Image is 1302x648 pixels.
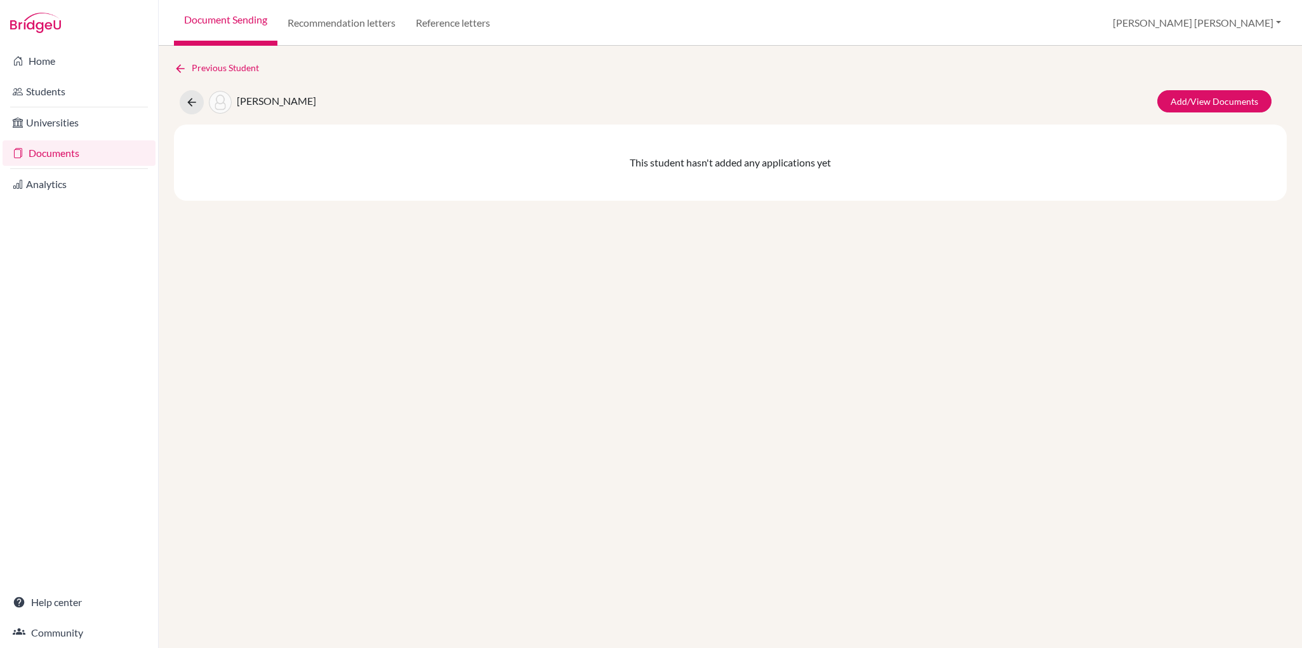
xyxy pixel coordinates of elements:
button: [PERSON_NAME] [PERSON_NAME] [1107,11,1287,35]
a: Documents [3,140,156,166]
img: Bridge-U [10,13,61,33]
a: Universities [3,110,156,135]
a: Add/View Documents [1157,90,1272,112]
a: Home [3,48,156,74]
span: [PERSON_NAME] [237,95,316,107]
a: Analytics [3,172,156,197]
a: Community [3,620,156,645]
div: This student hasn't added any applications yet [174,125,1287,201]
a: Help center [3,590,156,615]
a: Previous Student [174,61,269,75]
a: Students [3,79,156,104]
